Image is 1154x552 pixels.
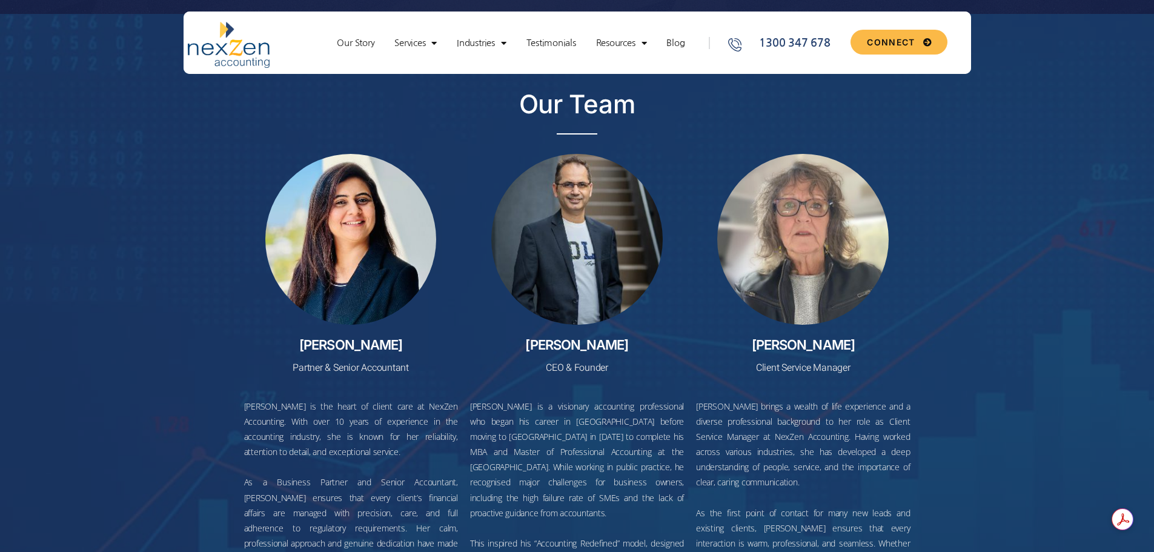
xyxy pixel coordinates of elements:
nav: Menu [319,37,702,49]
a: Services [388,37,443,49]
span: 1300 347 678 [756,35,830,52]
p: Client Service Manager [696,359,910,377]
a: Testimonials [520,37,582,49]
a: Industries [451,37,512,49]
span: CONNECT [867,38,915,47]
a: Our Story [331,37,380,49]
a: CONNECT [851,30,947,55]
p: CEO & Founder [470,359,684,377]
a: Resources [590,37,653,49]
h2: [PERSON_NAME] [696,337,910,353]
p: Partner & Senior Accountant [244,359,458,377]
a: Blog [660,37,691,49]
a: 1300 347 678 [726,35,846,52]
h2: [PERSON_NAME] [244,337,458,353]
h2: [PERSON_NAME] [470,337,684,353]
h2: Our Team [238,89,917,119]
